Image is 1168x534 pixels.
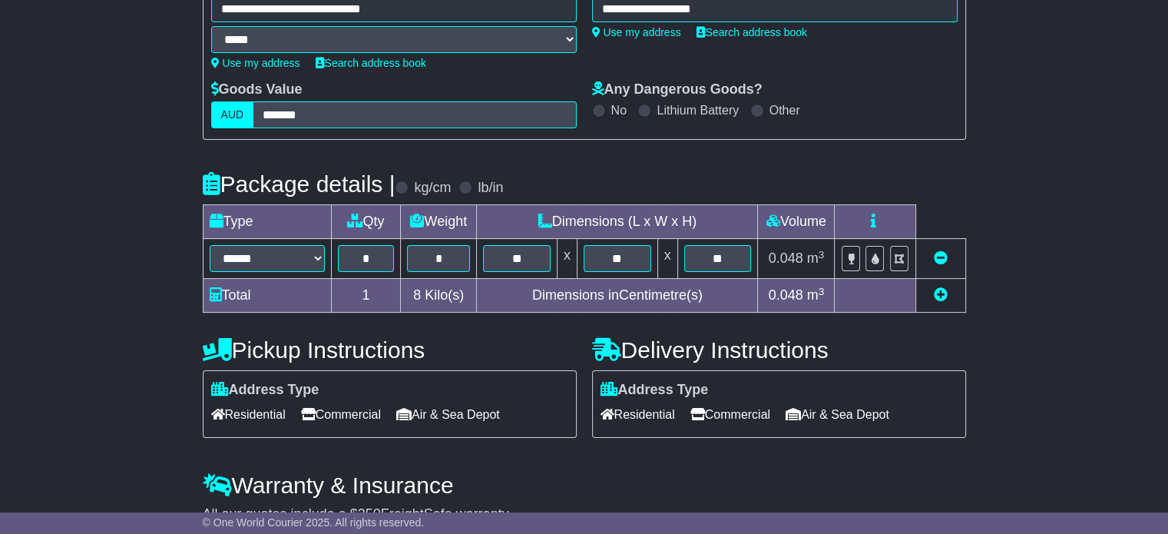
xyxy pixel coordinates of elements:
[592,26,681,38] a: Use my address
[211,382,319,399] label: Address Type
[477,279,758,313] td: Dimensions in Centimetre(s)
[211,101,254,128] label: AUD
[358,506,381,522] span: 250
[657,239,677,279] td: x
[316,57,426,69] a: Search address book
[401,205,477,239] td: Weight
[203,205,331,239] td: Type
[413,287,421,303] span: 8
[807,250,825,266] span: m
[592,81,763,98] label: Any Dangerous Goods?
[203,279,331,313] td: Total
[331,205,401,239] td: Qty
[934,287,948,303] a: Add new item
[331,279,401,313] td: 1
[819,286,825,297] sup: 3
[203,337,577,363] h4: Pickup Instructions
[477,205,758,239] td: Dimensions (L x W x H)
[203,516,425,529] span: © One World Courier 2025. All rights reserved.
[203,473,966,498] h4: Warranty & Insurance
[769,250,803,266] span: 0.048
[211,403,286,426] span: Residential
[478,180,503,197] label: lb/in
[414,180,451,197] label: kg/cm
[203,506,966,523] div: All our quotes include a $ FreightSafe warranty.
[786,403,889,426] span: Air & Sea Depot
[592,337,966,363] h4: Delivery Instructions
[769,287,803,303] span: 0.048
[611,103,627,118] label: No
[601,382,709,399] label: Address Type
[934,250,948,266] a: Remove this item
[807,287,825,303] span: m
[601,403,675,426] span: Residential
[819,249,825,260] sup: 3
[396,403,500,426] span: Air & Sea Depot
[758,205,835,239] td: Volume
[401,279,477,313] td: Kilo(s)
[301,403,381,426] span: Commercial
[769,103,800,118] label: Other
[557,239,577,279] td: x
[690,403,770,426] span: Commercial
[211,57,300,69] a: Use my address
[657,103,739,118] label: Lithium Battery
[211,81,303,98] label: Goods Value
[203,171,395,197] h4: Package details |
[696,26,807,38] a: Search address book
